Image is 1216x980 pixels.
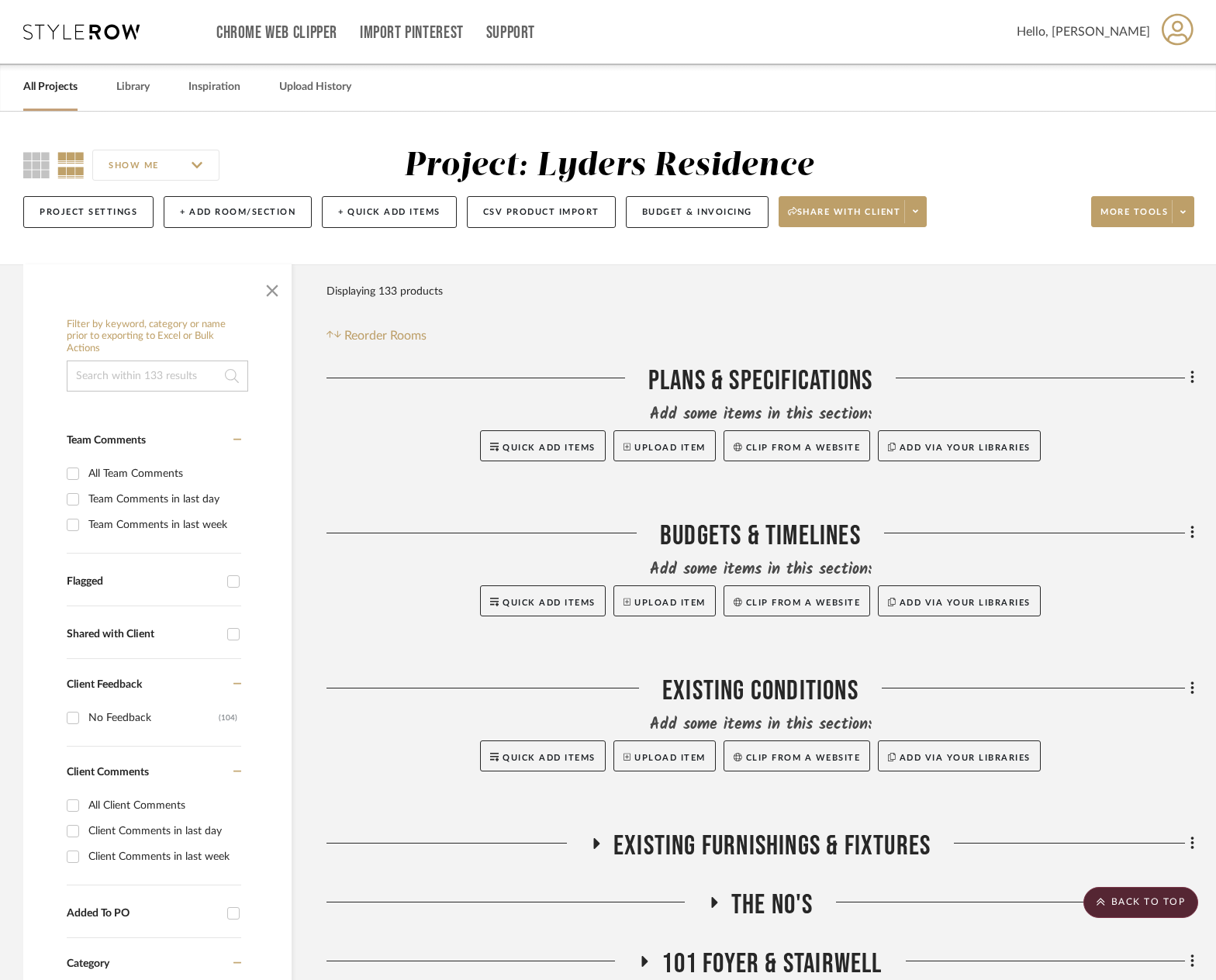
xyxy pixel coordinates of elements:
span: Client Comments [67,767,149,778]
button: Share with client [779,196,928,227]
button: Upload Item [613,585,716,616]
button: Project Settings [23,196,154,228]
button: Clip from a website [724,740,870,771]
span: Reorder Rooms [344,326,427,345]
span: More tools [1100,206,1168,229]
div: All Client Comments [88,793,237,818]
span: Team Comments [67,435,146,446]
button: Quick Add Items [480,430,606,461]
a: Library [116,77,150,98]
input: Search within 133 results [67,361,248,392]
a: Chrome Web Clipper [216,26,337,40]
scroll-to-top-button: BACK TO TOP [1083,887,1198,918]
div: Client Comments in last day [88,819,237,844]
div: Displaying 133 products [326,276,443,307]
a: All Projects [23,77,78,98]
div: Team Comments in last day [88,487,237,512]
button: Clip from a website [724,585,870,616]
div: Project: Lyders Residence [404,150,814,182]
button: Close [257,272,288,303]
div: Add some items in this section: [326,559,1194,581]
span: Hello, [PERSON_NAME] [1017,22,1150,41]
div: Client Comments in last week [88,844,237,869]
div: (104) [219,706,237,730]
button: CSV Product Import [467,196,616,228]
span: Quick Add Items [503,599,596,607]
div: Added To PO [67,907,219,920]
button: Add via your libraries [878,585,1041,616]
button: Upload Item [613,430,716,461]
button: Add via your libraries [878,740,1041,771]
button: + Add Room/Section [164,196,312,228]
button: Upload Item [613,740,716,771]
a: Inspiration [188,77,240,98]
button: + Quick Add Items [322,196,457,228]
span: Quick Add Items [503,443,596,452]
span: Client Feedback [67,679,142,690]
a: Upload History [279,77,351,98]
div: Add some items in this section: [326,404,1194,426]
a: Support [486,26,535,40]
div: Add some items in this section: [326,714,1194,736]
button: Reorder Rooms [326,326,427,345]
span: Quick Add Items [503,754,596,762]
button: More tools [1091,196,1194,227]
button: Budget & Invoicing [626,196,769,228]
span: The No's [731,889,814,922]
a: Import Pinterest [360,26,464,40]
button: Quick Add Items [480,740,606,771]
h6: Filter by keyword, category or name prior to exporting to Excel or Bulk Actions [67,319,248,355]
button: Clip from a website [724,430,870,461]
button: Quick Add Items [480,585,606,616]
div: Flagged [67,575,219,588]
span: Category [67,958,109,971]
span: Share with client [788,206,901,229]
button: Add via your libraries [878,430,1041,461]
span: Existing Furnishings & Fixtures [613,830,931,863]
div: No Feedback [88,706,219,730]
div: Team Comments in last week [88,512,237,537]
div: All Team Comments [88,461,237,486]
div: Shared with Client [67,628,219,641]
